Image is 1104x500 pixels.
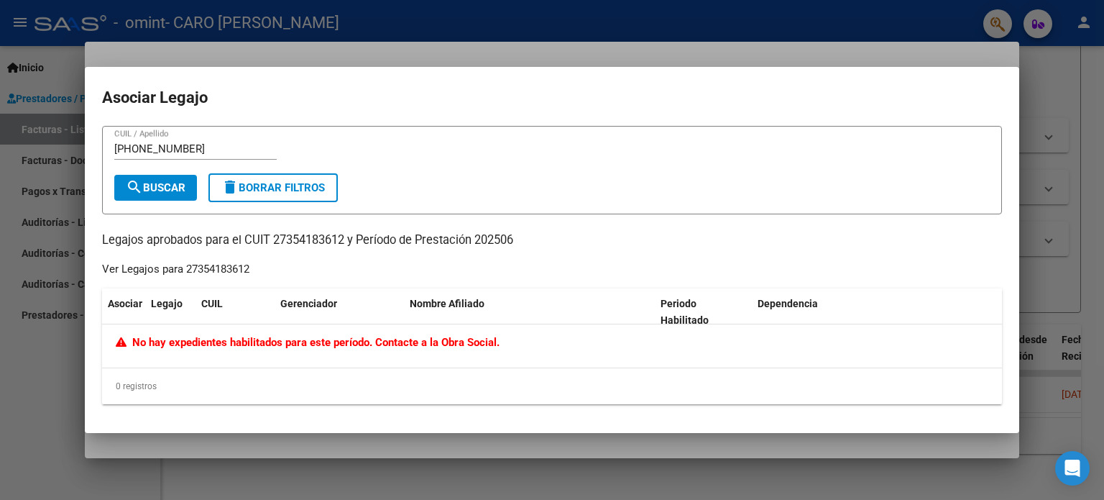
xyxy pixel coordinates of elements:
span: Legajo [151,298,183,309]
span: Asociar [108,298,142,309]
span: CUIL [201,298,223,309]
span: Dependencia [758,298,818,309]
h2: Asociar Legajo [102,84,1002,112]
datatable-header-cell: CUIL [195,288,275,336]
mat-icon: search [126,178,143,196]
div: 0 registros [102,368,1002,404]
mat-icon: delete [221,178,239,196]
datatable-header-cell: Dependencia [752,288,1003,336]
div: Open Intercom Messenger [1055,451,1090,486]
button: Buscar [114,175,197,201]
datatable-header-cell: Periodo Habilitado [655,288,752,336]
datatable-header-cell: Legajo [145,288,195,336]
span: Nombre Afiliado [410,298,484,309]
datatable-header-cell: Gerenciador [275,288,404,336]
span: Buscar [126,181,185,194]
datatable-header-cell: Nombre Afiliado [404,288,655,336]
p: Legajos aprobados para el CUIT 27354183612 y Período de Prestación 202506 [102,232,1002,250]
span: Gerenciador [280,298,337,309]
datatable-header-cell: Asociar [102,288,145,336]
span: No hay expedientes habilitados para este período. Contacte a la Obra Social. [116,336,500,349]
div: Ver Legajos para 27354183612 [102,261,249,278]
button: Borrar Filtros [208,173,338,202]
span: Periodo Habilitado [661,298,709,326]
span: Borrar Filtros [221,181,325,194]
